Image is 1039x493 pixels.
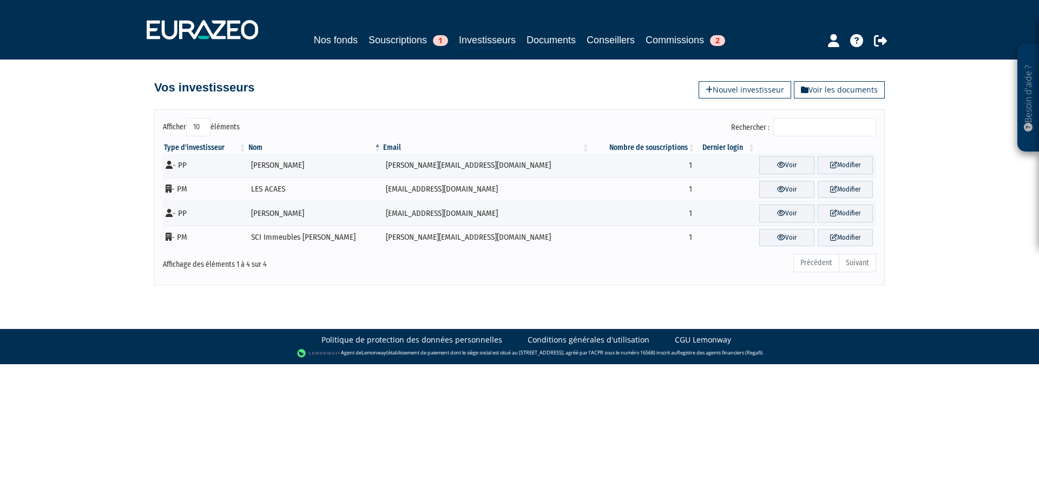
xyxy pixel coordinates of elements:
div: Affichage des éléments 1 à 4 sur 4 [163,253,451,270]
div: - Agent de (établissement de paiement dont le siège social est situé au [STREET_ADDRESS], agréé p... [11,348,1028,359]
td: 1 [590,178,696,202]
p: Besoin d'aide ? [1022,49,1035,147]
th: Nombre de souscriptions : activer pour trier la colonne par ordre croissant [590,142,696,153]
a: Modifier [818,205,873,222]
a: Nos fonds [314,32,358,48]
a: Nouvel investisseur [699,81,791,98]
td: 1 [590,201,696,226]
img: 1732889491-logotype_eurazeo_blanc_rvb.png [147,20,258,40]
td: - PP [163,201,247,226]
th: &nbsp; [756,142,876,153]
h4: Vos investisseurs [154,81,254,94]
td: [PERSON_NAME] [247,201,383,226]
a: Investisseurs [459,32,516,49]
a: Voir [759,181,814,199]
a: Voir [759,229,814,247]
a: Conseillers [587,32,635,48]
td: - PM [163,178,247,202]
td: [EMAIL_ADDRESS][DOMAIN_NAME] [382,201,590,226]
select: Afficheréléments [186,118,211,136]
a: Modifier [818,229,873,247]
td: 1 [590,226,696,250]
th: Type d'investisseur : activer pour trier la colonne par ordre croissant [163,142,247,153]
a: CGU Lemonway [675,334,731,345]
td: SCI Immeubles [PERSON_NAME] [247,226,383,250]
td: [PERSON_NAME][EMAIL_ADDRESS][DOMAIN_NAME] [382,226,590,250]
th: Nom : activer pour trier la colonne par ordre d&eacute;croissant [247,142,383,153]
img: logo-lemonway.png [297,348,339,359]
th: Dernier login : activer pour trier la colonne par ordre croissant [696,142,756,153]
td: [PERSON_NAME][EMAIL_ADDRESS][DOMAIN_NAME] [382,153,590,178]
td: - PP [163,153,247,178]
td: [EMAIL_ADDRESS][DOMAIN_NAME] [382,178,590,202]
td: [PERSON_NAME] [247,153,383,178]
a: Modifier [818,156,873,174]
a: Documents [527,32,576,48]
span: 1 [433,35,448,46]
td: - PM [163,226,247,250]
a: Voir les documents [794,81,885,98]
a: Commissions2 [646,32,725,48]
td: LES ACAES [247,178,383,202]
span: 2 [710,35,725,46]
label: Afficher éléments [163,118,240,136]
a: Registre des agents financiers (Regafi) [677,350,762,357]
th: Email : activer pour trier la colonne par ordre croissant [382,142,590,153]
a: Conditions générales d'utilisation [528,334,649,345]
label: Rechercher : [731,118,876,136]
a: Politique de protection des données personnelles [321,334,502,345]
a: Souscriptions1 [369,32,448,48]
a: Voir [759,156,814,174]
a: Modifier [818,181,873,199]
a: Lemonway [361,350,386,357]
td: 1 [590,153,696,178]
input: Rechercher : [773,118,876,136]
a: Voir [759,205,814,222]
